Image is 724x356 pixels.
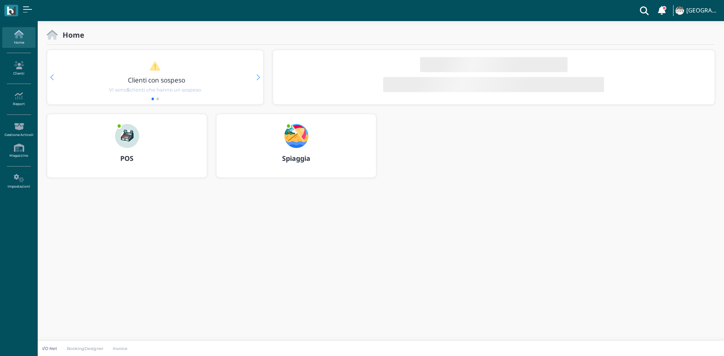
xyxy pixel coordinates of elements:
div: 1 / 2 [47,50,263,104]
a: Magazzino [2,141,35,161]
h2: Home [58,31,84,39]
img: ... [675,6,684,15]
a: ... POS [47,114,207,187]
a: Report [2,89,35,110]
div: Previous slide [50,75,54,80]
a: ... Spiaggia [216,114,376,187]
b: Spiaggia [282,154,310,163]
b: POS [120,154,133,163]
h4: [GEOGRAPHIC_DATA] [686,8,719,14]
a: ... [GEOGRAPHIC_DATA] [674,2,719,20]
span: Vi sono clienti che hanno un sospeso [109,86,201,93]
a: Impostazioni [2,171,35,192]
img: ... [115,124,139,148]
a: Home [2,27,35,48]
a: Clienti con sospeso Vi sono5clienti che hanno un sospeso [61,61,248,93]
a: Gestione Articoli [2,119,35,140]
img: logo [7,6,15,15]
a: Clienti [2,58,35,79]
b: 5 [127,87,130,93]
h3: Clienti con sospeso [63,76,250,84]
img: ... [284,124,308,148]
iframe: Help widget launcher [670,333,718,350]
div: Next slide [256,75,260,80]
